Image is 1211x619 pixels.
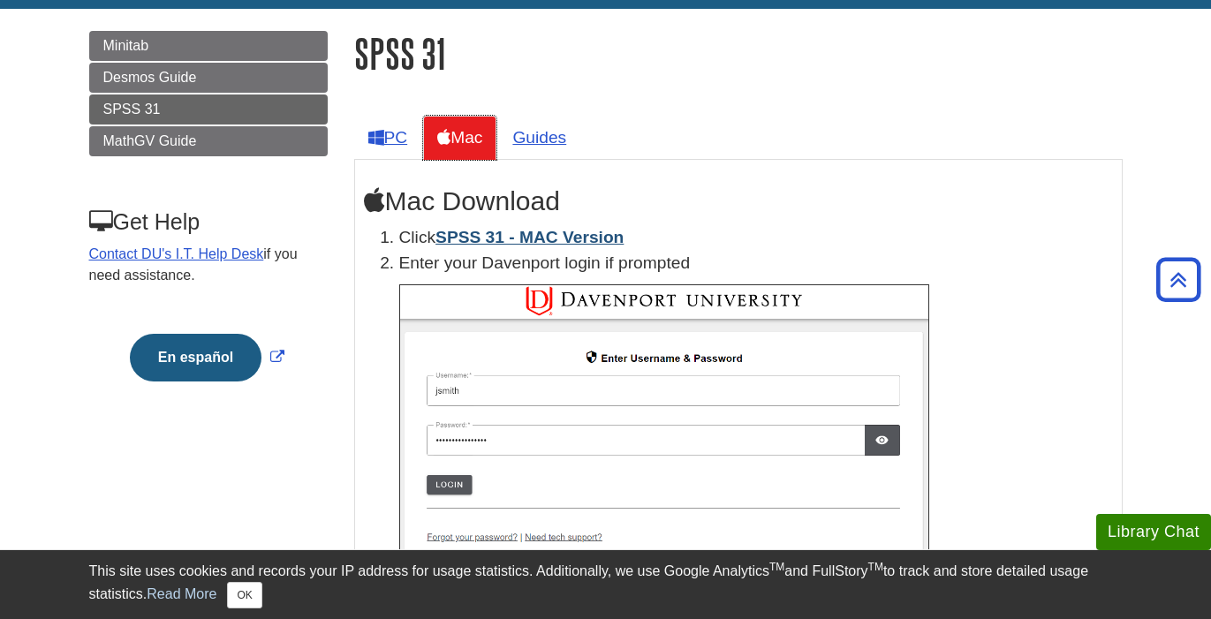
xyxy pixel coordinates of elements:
a: SPSS 31 - MAC Version [435,228,624,246]
a: Link opens in new window [125,350,289,365]
a: MathGV Guide [89,126,328,156]
p: Enter your Davenport login if prompted [399,251,1113,276]
h2: Mac Download [364,186,1113,216]
a: Guides [498,116,580,159]
span: MathGV Guide [103,133,197,148]
a: Contact DU's I.T. Help Desk [89,246,264,261]
sup: TM [868,561,883,573]
h1: SPSS 31 [354,31,1123,76]
button: Close [227,582,261,608]
div: Guide Page Menu [89,31,328,411]
span: Desmos Guide [103,70,197,85]
sup: TM [769,561,784,573]
span: Minitab [103,38,149,53]
a: Back to Top [1150,268,1207,291]
a: Minitab [89,31,328,61]
h3: Get Help [89,209,326,235]
a: PC [354,116,422,159]
button: Library Chat [1096,514,1211,550]
a: Desmos Guide [89,63,328,93]
a: Read More [147,586,216,601]
button: En español [130,334,261,381]
div: This site uses cookies and records your IP address for usage statistics. Additionally, we use Goo... [89,561,1123,608]
a: SPSS 31 [89,94,328,125]
span: SPSS 31 [103,102,161,117]
li: Click [399,225,1113,251]
a: Mac [423,116,496,159]
p: if you need assistance. [89,244,326,286]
